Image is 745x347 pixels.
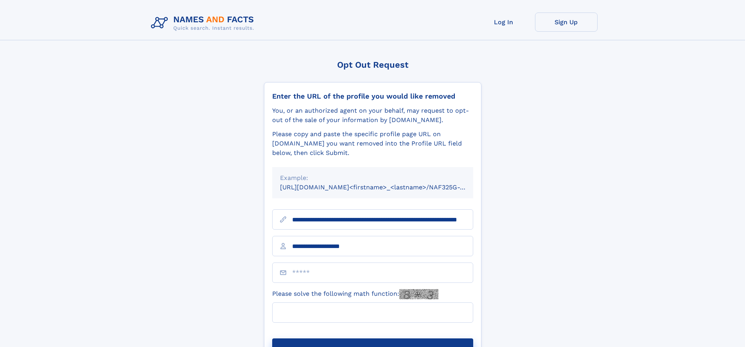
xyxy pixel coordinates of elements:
[272,129,473,158] div: Please copy and paste the specific profile page URL on [DOMAIN_NAME] you want removed into the Pr...
[280,183,488,191] small: [URL][DOMAIN_NAME]<firstname>_<lastname>/NAF325G-xxxxxxxx
[535,13,598,32] a: Sign Up
[272,106,473,125] div: You, or an authorized agent on your behalf, may request to opt-out of the sale of your informatio...
[272,289,438,299] label: Please solve the following math function:
[472,13,535,32] a: Log In
[272,92,473,101] div: Enter the URL of the profile you would like removed
[264,60,481,70] div: Opt Out Request
[148,13,260,34] img: Logo Names and Facts
[280,173,465,183] div: Example:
